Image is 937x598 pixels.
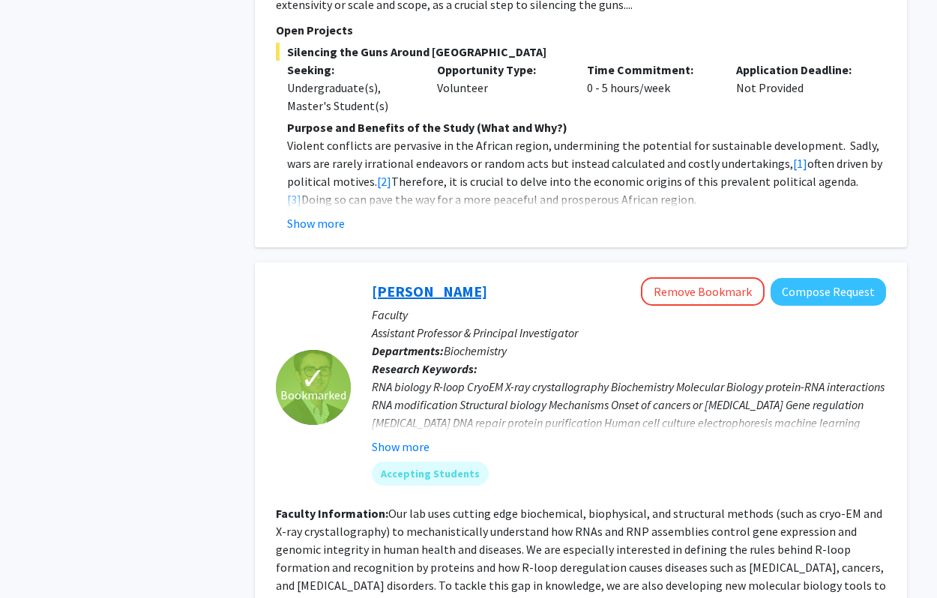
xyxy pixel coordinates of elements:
button: Show more [372,438,430,456]
div: 0 - 5 hours/week [576,61,726,115]
span: Silencing the Guns Around [GEOGRAPHIC_DATA] [276,43,886,61]
span: ✓ [301,371,326,386]
p: Open Projects [276,21,886,39]
mat-chip: Accepting Students [372,462,489,486]
iframe: Chat [11,531,64,587]
span: Biochemistry [444,343,507,358]
p: Application Deadline: [736,61,864,79]
p: Faculty [372,306,886,324]
strong: Purpose and Benefits of the Study (What and Why?) [287,120,567,135]
p: Opportunity Type: [437,61,564,79]
a: [3] [287,192,301,207]
button: Show more [287,214,345,232]
a: [PERSON_NAME] [372,282,487,300]
button: Remove Bookmark [641,277,765,306]
b: Faculty Information: [276,506,388,521]
b: Research Keywords: [372,361,477,376]
a: [2] [377,174,391,189]
a: [1] [793,156,807,171]
div: RNA biology R-loop CryoEM X-ray crystallography Biochemistry Molecular Biology protein-RNA intera... [372,378,886,450]
button: Compose Request to Charles Bou-Nader [771,278,886,306]
p: Violent conflicts are pervasive in the African region, undermining the potential for sustainable ... [287,136,886,208]
b: Departments: [372,343,444,358]
div: Not Provided [725,61,875,115]
p: Time Commitment: [587,61,714,79]
div: Undergraduate(s), Master's Student(s) [287,79,415,115]
p: Seeking: [287,61,415,79]
p: Assistant Professor & Principal Investigator [372,324,886,342]
div: Volunteer [426,61,576,115]
span: Bookmarked [280,386,346,404]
